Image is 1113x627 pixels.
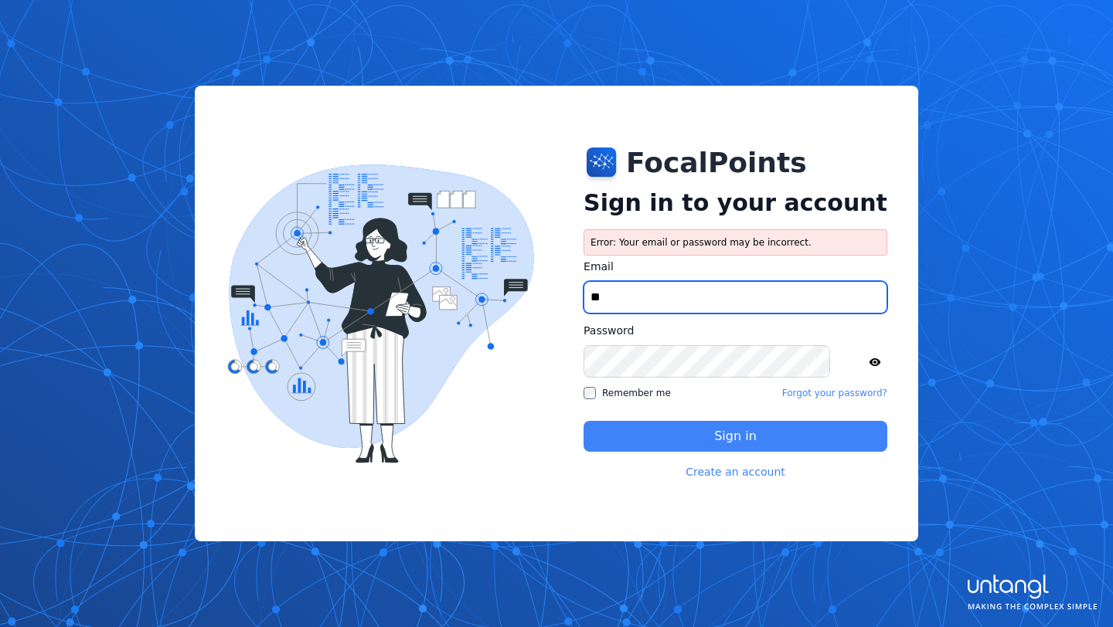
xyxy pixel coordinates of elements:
button: Sign in [584,421,887,452]
label: Remember me [584,387,671,399]
a: Forgot your password? [782,387,887,399]
a: Create an account [686,464,785,480]
label: Email [584,259,887,275]
label: Password [584,323,887,339]
h1: FocalPoints [626,147,807,178]
input: Remember me [584,387,596,399]
h2: Sign in to your account [584,189,887,217]
div: Error: Your email or password may be incorrect. [584,229,887,256]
